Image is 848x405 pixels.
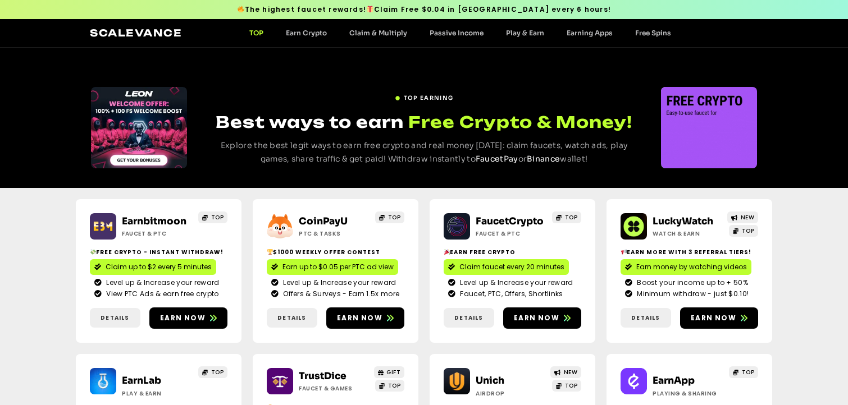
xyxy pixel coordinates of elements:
span: TOP [211,213,224,222]
span: NEW [741,213,755,222]
span: TOP [565,213,578,222]
span: Earn now [160,313,206,323]
a: Binance [527,154,560,164]
span: Free Crypto & Money! [408,111,632,133]
a: Play & Earn [495,29,555,37]
img: 🔥 [238,6,244,12]
a: TOP [198,211,227,223]
span: Claim up to $2 every 5 minutes [106,262,212,272]
span: Details [101,314,129,322]
a: Claim & Multiply [338,29,418,37]
span: TOP [742,227,755,235]
div: Slides [661,87,757,168]
a: TOP [375,211,404,223]
a: FaucetPay [476,154,518,164]
span: Level up & Increase your reward [103,278,219,288]
a: Free Spins [624,29,682,37]
a: TrustDice [299,370,347,382]
span: TOP [388,213,401,222]
span: NEW [564,368,578,376]
a: Claim up to $2 every 5 minutes [90,259,216,275]
h2: Earn more with 3 referral Tiers! [621,248,758,256]
img: 🏆 [267,249,273,255]
img: 💸 [90,249,96,255]
h2: Earn free crypto [444,248,581,256]
h2: Faucet & Games [299,384,369,393]
span: Earn now [691,313,736,323]
span: Claim faucet every 20 minutes [459,262,564,272]
a: Details [267,308,317,328]
a: Earn now [149,307,227,329]
span: Details [631,314,660,322]
a: CoinPayU [299,215,348,227]
span: Faucet, PTC, Offers, Shortlinks [457,289,563,299]
a: Details [621,308,671,328]
a: NEW [550,366,581,378]
a: FaucetCrypto [476,215,544,227]
img: 🎉 [444,249,450,255]
span: TOP [388,381,401,390]
div: Slides [91,87,187,168]
span: GIFT [386,368,400,376]
a: GIFT [374,366,405,378]
a: NEW [727,211,758,223]
a: Earning Apps [555,29,624,37]
span: Offers & Surveys - Earn 1.5x more [280,289,399,299]
span: TOP [211,368,224,376]
h2: Watch & Earn [653,229,723,238]
nav: Menu [238,29,682,37]
a: TOP EARNING [395,89,453,102]
span: Earn up to $0.05 per PTC ad view [282,262,394,272]
h2: Play & Earn [122,389,192,398]
a: Details [444,308,494,328]
div: 1 / 3 [661,87,757,168]
span: Level up & Increase your reward [280,278,396,288]
a: TOP [375,380,404,392]
h2: Airdrop [476,389,546,398]
a: Details [90,308,140,328]
span: TOP EARNING [404,94,453,102]
a: LuckyWatch [653,215,713,227]
a: TOP [552,211,581,223]
p: Explore the best legit ways to earn free crypto and real money [DATE]: claim faucets, watch ads, ... [208,139,640,166]
a: Earn now [680,307,758,329]
a: Earn Crypto [275,29,338,37]
a: EarnApp [653,375,695,386]
span: Earn now [514,313,559,323]
h2: ptc & Tasks [299,229,369,238]
span: View PTC Ads & earn free crypto [103,289,218,299]
span: Boost your income up to + 50% [634,278,748,288]
a: TOP [729,225,758,237]
a: Earn up to $0.05 per PTC ad view [267,259,398,275]
h2: Playing & Sharing [653,389,723,398]
a: Earn money by watching videos [621,259,751,275]
img: 📢 [621,249,627,255]
a: TOP [552,380,581,392]
a: Claim faucet every 20 minutes [444,259,569,275]
a: Unich [476,375,504,386]
span: Minimum withdraw - just $0.10! [634,289,749,299]
span: TOP [742,368,755,376]
h2: Faucet & PTC [122,229,192,238]
a: EarnLab [122,375,161,386]
span: The highest faucet rewards! Claim Free $0.04 in [GEOGRAPHIC_DATA] every 6 hours! [237,4,611,15]
span: TOP [565,381,578,390]
span: Details [277,314,306,322]
span: Details [454,314,483,322]
a: Earn now [503,307,581,329]
a: Scalevance [90,27,182,39]
img: 🎁 [367,6,373,12]
a: Earnbitmoon [122,215,186,227]
a: Passive Income [418,29,495,37]
a: Earn now [326,307,404,329]
span: Earn money by watching videos [636,262,747,272]
a: TOP [238,29,275,37]
a: TOP [729,366,758,378]
span: Earn now [337,313,382,323]
h2: $1000 Weekly Offer contest [267,248,404,256]
a: TOP [198,366,227,378]
h2: Free crypto - Instant withdraw! [90,248,227,256]
span: Level up & Increase your reward [457,278,573,288]
h2: Faucet & PTC [476,229,546,238]
span: Best ways to earn [216,112,404,132]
